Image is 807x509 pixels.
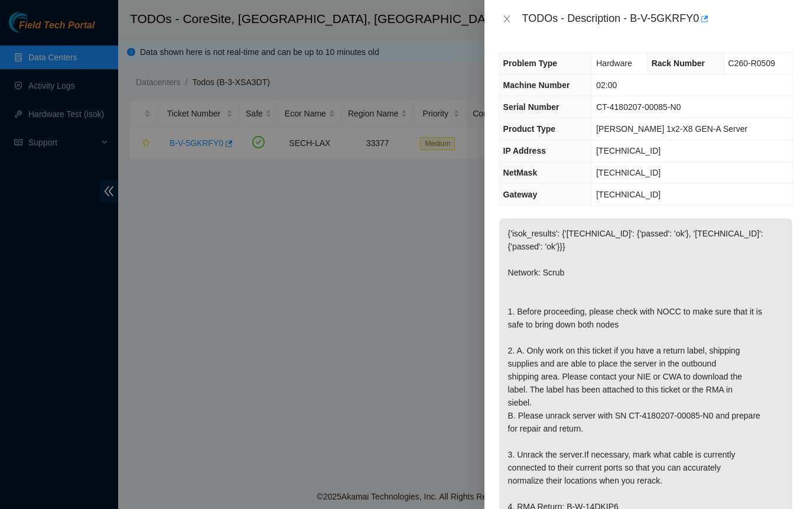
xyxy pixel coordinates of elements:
[503,190,538,199] span: Gateway
[503,59,558,68] span: Problem Type
[596,190,660,199] span: [TECHNICAL_ID]
[596,80,617,90] span: 02:00
[596,102,681,112] span: CT-4180207-00085-N0
[503,102,559,112] span: Serial Number
[503,80,570,90] span: Machine Number
[503,146,546,155] span: IP Address
[728,59,775,68] span: C260-R0509
[522,9,793,28] div: TODOs - Description - B-V-5GKRFY0
[502,14,512,24] span: close
[596,168,660,177] span: [TECHNICAL_ID]
[596,59,632,68] span: Hardware
[503,168,538,177] span: NetMask
[503,124,555,134] span: Product Type
[652,59,705,68] span: Rack Number
[596,146,660,155] span: [TECHNICAL_ID]
[499,14,515,25] button: Close
[596,124,747,134] span: [PERSON_NAME] 1x2-X8 GEN-A Server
